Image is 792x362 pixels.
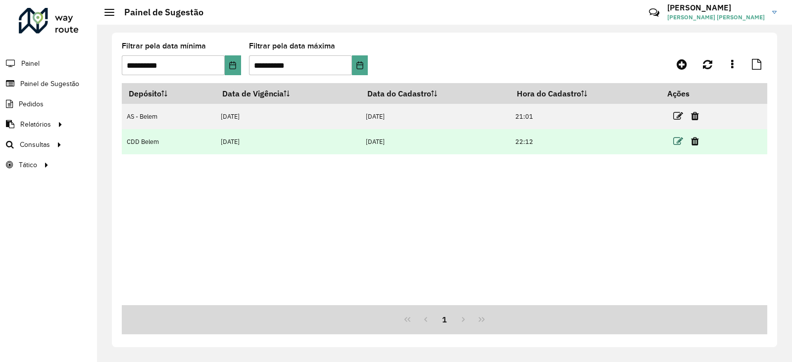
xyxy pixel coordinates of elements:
[20,139,50,150] span: Consultas
[510,104,660,129] td: 21:01
[673,135,683,148] a: Editar
[510,83,660,104] th: Hora do Cadastro
[21,58,40,69] span: Painel
[643,2,665,23] a: Contato Rápido
[435,310,454,329] button: 1
[215,83,360,104] th: Data de Vigência
[20,79,79,89] span: Painel de Sugestão
[360,104,510,129] td: [DATE]
[114,7,203,18] h2: Painel de Sugestão
[20,119,51,130] span: Relatórios
[360,129,510,154] td: [DATE]
[673,109,683,123] a: Editar
[122,40,206,52] label: Filtrar pela data mínima
[360,83,510,104] th: Data do Cadastro
[352,55,368,75] button: Choose Date
[19,99,44,109] span: Pedidos
[19,160,37,170] span: Tático
[249,40,335,52] label: Filtrar pela data máxima
[122,129,215,154] td: CDD Belem
[667,13,765,22] span: [PERSON_NAME] [PERSON_NAME]
[660,83,720,104] th: Ações
[691,135,699,148] a: Excluir
[691,109,699,123] a: Excluir
[215,104,360,129] td: [DATE]
[510,129,660,154] td: 22:12
[122,83,215,104] th: Depósito
[667,3,765,12] h3: [PERSON_NAME]
[215,129,360,154] td: [DATE]
[122,104,215,129] td: AS - Belem
[225,55,241,75] button: Choose Date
